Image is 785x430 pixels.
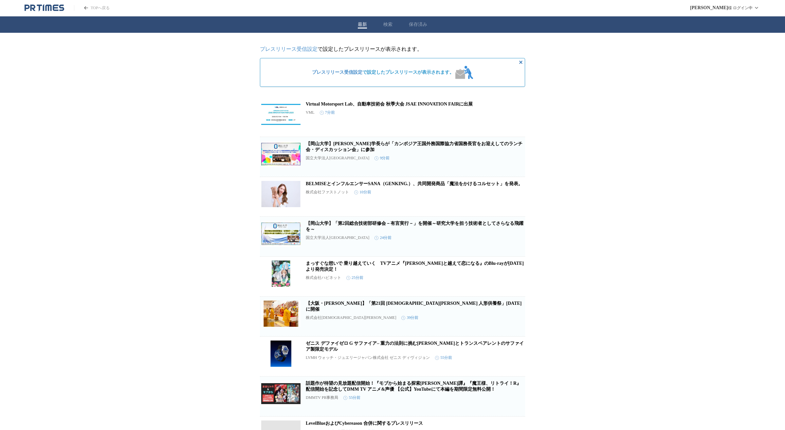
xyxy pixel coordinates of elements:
[306,221,523,232] a: 【岡山大学】「第2回総合技術部研修会－有言実行－」を開催～研究大学を担う技術者としてさらなる飛躍を～
[261,341,301,367] img: ゼニス デファイゼロ G サファイア– 重力の法則に挑むブルーとトランスペアレントのサファイア製限定モデル
[306,141,522,152] a: 【岡山大学】[PERSON_NAME]学長らが「カンボジア王国外務国際協力省国務長官をお迎えしてのランチ会・ディスカッション会」に参加
[409,22,427,28] button: 保存済み
[343,395,360,401] time: 55分前
[306,395,338,401] p: DMMTV PR事務局
[306,155,369,161] p: 国立大学法人[GEOGRAPHIC_DATA]
[25,4,64,12] a: PR TIMESのトップページはこちら
[261,221,301,247] img: 【岡山大学】「第2回総合技術部研修会－有言実行－」を開催～研究大学を担う技術者としてさらなる飛躍を～
[306,235,369,241] p: 国立大学法人[GEOGRAPHIC_DATA]
[306,110,315,115] p: VML
[346,275,363,281] time: 25分前
[306,261,524,272] a: まっすぐな想いで 乗り越えていく TVアニメ『[PERSON_NAME]と越えて恋になる』のBlu-rayが[DATE]より発売決定！
[517,58,525,66] button: 非表示にする
[306,275,341,281] p: 株式会社ハピネット
[261,101,301,127] img: Virtual Motorsport Lab、自動車技術会 秋季大会 JSAE INNOVATION FAIRに出展
[306,102,473,107] a: Virtual Motorsport Lab、自動車技術会 秋季大会 JSAE INNOVATION FAIRに出展
[260,46,525,53] p: で設定したプレスリリースが表示されます。
[374,155,390,161] time: 9分前
[261,381,301,407] img: 話題作が待望の見放題配信開始！『モブから始まる探索英雄譚』『魔王様、リトライ！R』配信開始を記念してDMM TV アニメ&声優 【公式】YouTubeにて本編を期間限定無料公開！
[690,5,728,10] span: [PERSON_NAME]
[383,22,392,28] button: 検索
[306,181,523,186] a: BELMISEとインフルエンサーSANA（GENKING.）、共同開発商品「魔法をかけるコルセット」を発表。
[74,5,110,11] a: PR TIMESのトップページはこちら
[306,189,349,195] p: 株式会社ファストノット
[435,355,452,361] time: 55分前
[306,301,522,312] a: 【大阪・[PERSON_NAME]】「第21回 [DEMOGRAPHIC_DATA][PERSON_NAME] 人形供養祭」[DATE]に開催
[306,355,430,361] p: LVMH ウォッチ・ジュエリージャパン株式会社 ゼニス ディヴィジョン
[358,22,367,28] button: 最新
[261,141,301,167] img: 【岡山大学】那須保友学長らが「カンボジア王国外務国際協力省国務長官をお迎えしてのランチ会・ディスカッション会」に参加
[354,189,371,195] time: 10分前
[306,315,396,321] p: 株式会社[DEMOGRAPHIC_DATA][PERSON_NAME]
[260,46,318,52] a: プレスリリース受信設定
[306,341,524,352] a: ゼニス デファイゼロ G サファイア– 重力の法則に挑む[PERSON_NAME]とトランスペアレントのサファイア製限定モデル
[320,110,335,115] time: 7分前
[306,421,423,426] a: LevelBlueおよびCybereason 合併に関するプレスリリース
[261,181,301,207] img: BELMISEとインフルエンサーSANA（GENKING.）、共同開発商品「魔法をかけるコルセット」を発表。
[374,235,392,241] time: 24分前
[401,315,418,321] time: 39分前
[312,70,362,75] a: プレスリリース受信設定
[261,301,301,327] img: 【大阪・八尾】「第21回 八光殿 人形供養祭」10月26日(日)に開催
[306,381,521,392] a: 話題作が待望の見放題配信開始！『モブから始まる探索[PERSON_NAME]譚』『魔王様、リトライ！R』配信開始を記念してDMM TV アニメ&声優 【公式】YouTubeにて本編を期間限定無料公開！
[312,69,454,75] span: で設定したプレスリリースが表示されます。
[261,261,301,287] img: まっすぐな想いで 乗り越えていく TVアニメ『キミと越えて恋になる』のBlu-rayが2026年1月28日(水)より発売決定！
